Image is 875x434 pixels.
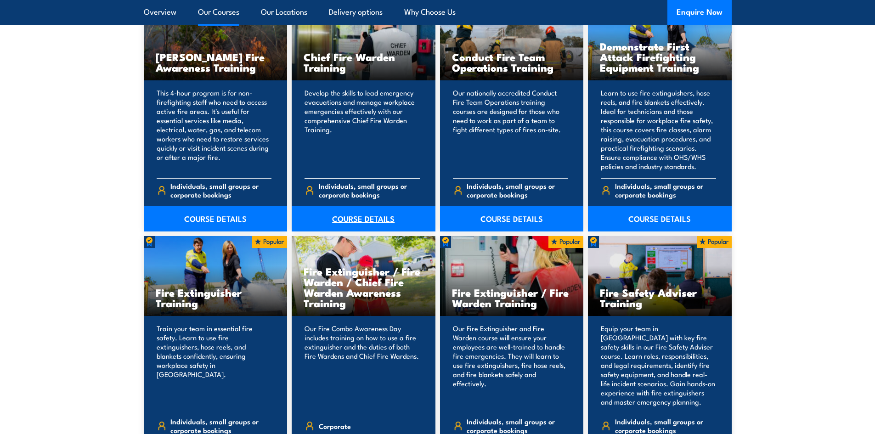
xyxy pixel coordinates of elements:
p: Develop the skills to lead emergency evacuations and manage workplace emergencies effectively wit... [305,88,420,171]
a: COURSE DETAILS [440,206,584,231]
h3: Chief Fire Warden Training [304,51,423,73]
span: Individuals, small groups or corporate bookings [615,181,716,199]
a: COURSE DETAILS [588,206,732,231]
h3: Fire Extinguisher / Fire Warden / Chief Fire Warden Awareness Training [304,266,423,308]
h3: Fire Extinguisher / Fire Warden Training [452,287,572,308]
p: Train your team in essential fire safety. Learn to use fire extinguishers, hose reels, and blanke... [157,324,272,406]
span: Individuals, small groups or corporate bookings [467,181,568,199]
a: COURSE DETAILS [144,206,288,231]
p: Equip your team in [GEOGRAPHIC_DATA] with key fire safety skills in our Fire Safety Adviser cours... [601,324,716,406]
span: Individuals, small groups or corporate bookings [170,181,271,199]
h3: Conduct Fire Team Operations Training [452,51,572,73]
p: Our Fire Extinguisher and Fire Warden course will ensure your employees are well-trained to handl... [453,324,568,406]
h3: Fire Extinguisher Training [156,287,276,308]
h3: [PERSON_NAME] Fire Awareness Training [156,51,276,73]
a: COURSE DETAILS [292,206,435,231]
p: Learn to use fire extinguishers, hose reels, and fire blankets effectively. Ideal for technicians... [601,88,716,171]
span: Corporate [319,419,351,433]
span: Individuals, small groups or corporate bookings [319,181,420,199]
h3: Demonstrate First Attack Firefighting Equipment Training [600,41,720,73]
p: Our Fire Combo Awareness Day includes training on how to use a fire extinguisher and the duties o... [305,324,420,406]
h3: Fire Safety Adviser Training [600,287,720,308]
p: Our nationally accredited Conduct Fire Team Operations training courses are designed for those wh... [453,88,568,171]
p: This 4-hour program is for non-firefighting staff who need to access active fire areas. It's usef... [157,88,272,171]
